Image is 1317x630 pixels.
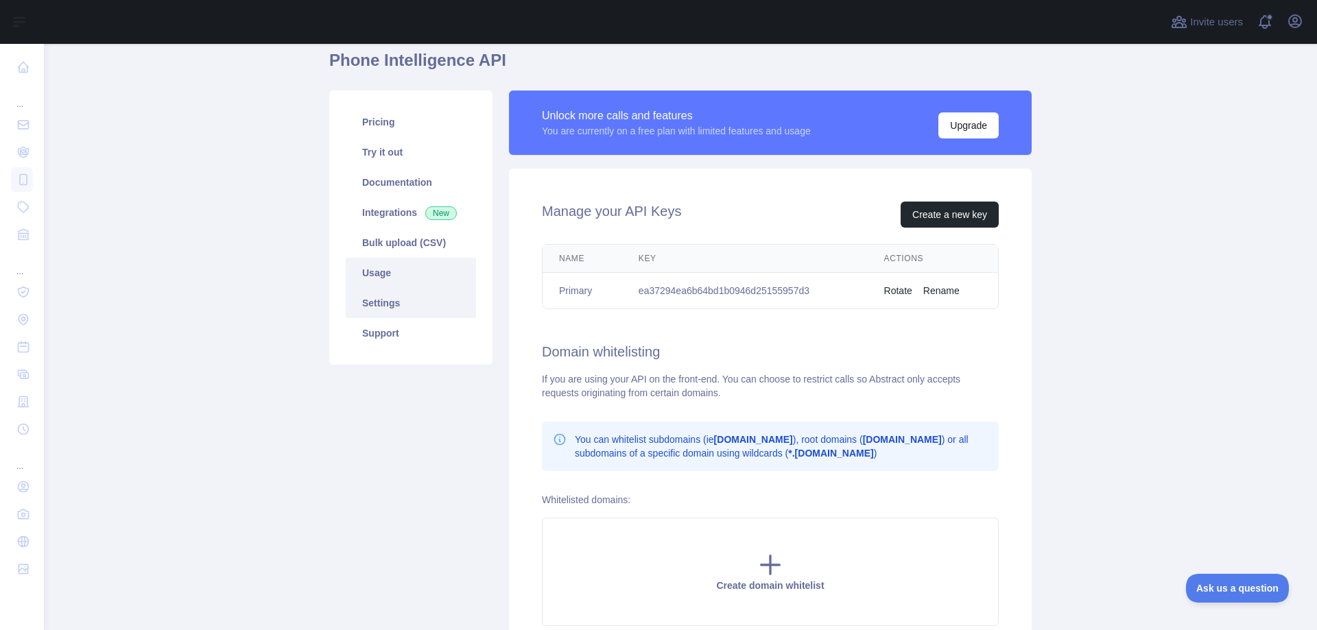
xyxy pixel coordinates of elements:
a: Try it out [346,137,476,167]
a: Usage [346,258,476,288]
h2: Manage your API Keys [542,202,681,228]
th: Key [622,245,868,273]
button: Invite users [1168,11,1246,33]
p: You can whitelist subdomains (ie ), root domains ( ) or all subdomains of a specific domain using... [575,433,988,460]
button: Upgrade [938,112,999,138]
b: *.[DOMAIN_NAME] [788,448,873,459]
a: Support [346,318,476,348]
b: [DOMAIN_NAME] [714,434,793,445]
h1: Phone Intelligence API [329,49,1032,82]
a: Pricing [346,107,476,137]
button: Create a new key [901,202,999,228]
button: Rename [923,284,960,298]
th: Name [543,245,622,273]
h2: Domain whitelisting [542,342,999,361]
th: Actions [868,245,998,273]
b: [DOMAIN_NAME] [863,434,942,445]
a: Integrations New [346,197,476,228]
iframe: Toggle Customer Support [1186,574,1290,603]
span: Invite users [1190,14,1243,30]
label: Whitelisted domains: [542,494,630,505]
td: ea37294ea6b64bd1b0946d25155957d3 [622,273,868,309]
div: You are currently on a free plan with limited features and usage [542,124,811,138]
div: ... [11,250,33,277]
a: Settings [346,288,476,318]
span: New [425,206,457,220]
div: Unlock more calls and features [542,108,811,124]
div: ... [11,444,33,472]
td: Primary [543,273,622,309]
div: ... [11,82,33,110]
a: Documentation [346,167,476,197]
a: Bulk upload (CSV) [346,228,476,258]
button: Rotate [884,284,912,298]
div: If you are using your API on the front-end. You can choose to restrict calls so Abstract only acc... [542,372,999,400]
span: Create domain whitelist [716,580,824,591]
